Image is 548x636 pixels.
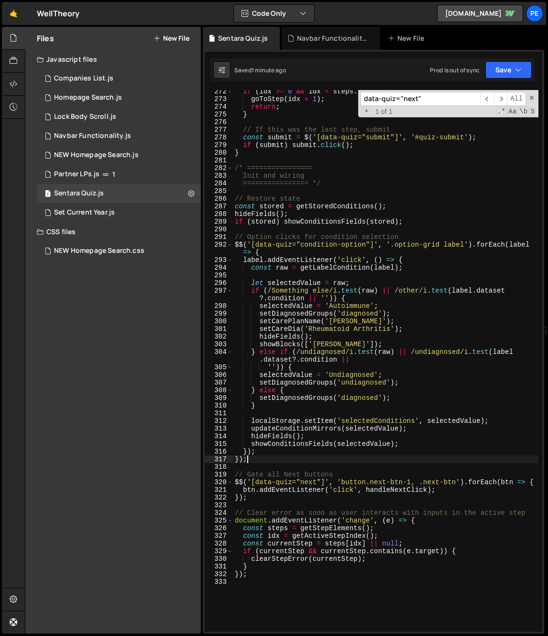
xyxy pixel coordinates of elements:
a: 🤙 [2,2,25,25]
button: Code Only [234,5,314,22]
div: 327 [205,532,233,540]
div: CSS files [25,222,201,241]
div: WellTheory [37,8,80,19]
div: 15879/44969.css [37,241,201,261]
button: New File [153,34,189,42]
div: 308 [205,386,233,394]
div: Saved [234,66,286,74]
div: 15879/44968.js [37,146,201,165]
div: 313 [205,425,233,432]
div: 284 [205,180,233,187]
div: 15879/45902.js [37,126,201,146]
div: Lock Body Scroll.js [54,113,116,121]
div: Companies List.js [54,74,113,83]
div: 316 [205,448,233,455]
div: 15879/44993.js [37,69,201,88]
div: 1 minute ago [252,66,286,74]
div: 15879/44768.js [37,203,201,222]
span: Toggle Replace mode [362,107,372,115]
div: 331 [205,563,233,570]
div: 273 [205,95,233,103]
div: Homepage Search.js [54,93,122,102]
span: ​ [481,92,494,106]
div: 309 [205,394,233,402]
div: 288 [205,210,233,218]
div: 15879/42362.js [37,107,201,126]
button: Save [485,61,532,79]
div: 274 [205,103,233,111]
div: Prod is out of sync [430,66,480,74]
div: 323 [205,501,233,509]
div: 294 [205,264,233,272]
div: 287 [205,203,233,210]
div: 312 [205,417,233,425]
div: 301 [205,325,233,333]
h2: Files [37,33,54,44]
div: 311 [205,409,233,417]
div: 307 [205,379,233,386]
div: 280 [205,149,233,157]
div: 314 [205,432,233,440]
span: RegExp Search [496,107,506,116]
div: Navbar Functionality.js [54,132,131,140]
div: 298 [205,302,233,310]
span: CaseSensitive Search [507,107,517,116]
div: NEW Homepage Search.js [54,151,139,159]
div: 278 [205,134,233,141]
div: Sentara Quiz.js [218,34,268,43]
div: 325 [205,517,233,524]
div: 305 [205,363,233,371]
div: 330 [205,555,233,563]
div: 295 [205,272,233,279]
div: 328 [205,540,233,547]
div: 329 [205,547,233,555]
div: 299 [205,310,233,318]
div: 321 [205,486,233,494]
span: 1 of 1 [372,108,396,115]
span: Search In Selection [529,107,536,116]
div: 283 [205,172,233,180]
div: 15879/44964.js [37,88,201,107]
span: Alt-Enter [507,92,526,106]
div: Navbar Functionality.js [297,34,369,43]
div: 324 [205,509,233,517]
div: Partner LPs.js [54,170,99,179]
div: Sentara Quiz.js [54,189,104,198]
div: Javascript files [25,50,201,69]
div: 317 [205,455,233,463]
div: 281 [205,157,233,164]
div: 15879/45981.js [37,184,201,203]
div: 291 [205,233,233,241]
div: 275 [205,111,233,118]
span: ​ [494,92,507,106]
div: 286 [205,195,233,203]
div: 326 [205,524,233,532]
div: 279 [205,141,233,149]
div: 318 [205,463,233,471]
div: 285 [205,187,233,195]
div: New File [388,34,428,43]
div: 304 [205,348,233,363]
div: 310 [205,402,233,409]
div: Set Current Year.js [54,208,115,217]
div: 297 [205,287,233,302]
div: 302 [205,333,233,341]
div: 332 [205,570,233,578]
div: NEW Homepage Search.css [54,247,144,255]
div: 272 [205,88,233,95]
div: 293 [205,256,233,264]
div: 322 [205,494,233,501]
span: 1 [112,170,115,178]
div: 296 [205,279,233,287]
div: 300 [205,318,233,325]
div: 320 [205,478,233,486]
div: Pe [526,5,543,22]
div: 277 [205,126,233,134]
div: 276 [205,118,233,126]
input: Search for [361,92,481,106]
span: 1 [45,191,51,198]
span: Whole Word Search [518,107,528,116]
div: 15879/44963.js [37,165,201,184]
a: [DOMAIN_NAME] [437,5,523,22]
div: 292 [205,241,233,256]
